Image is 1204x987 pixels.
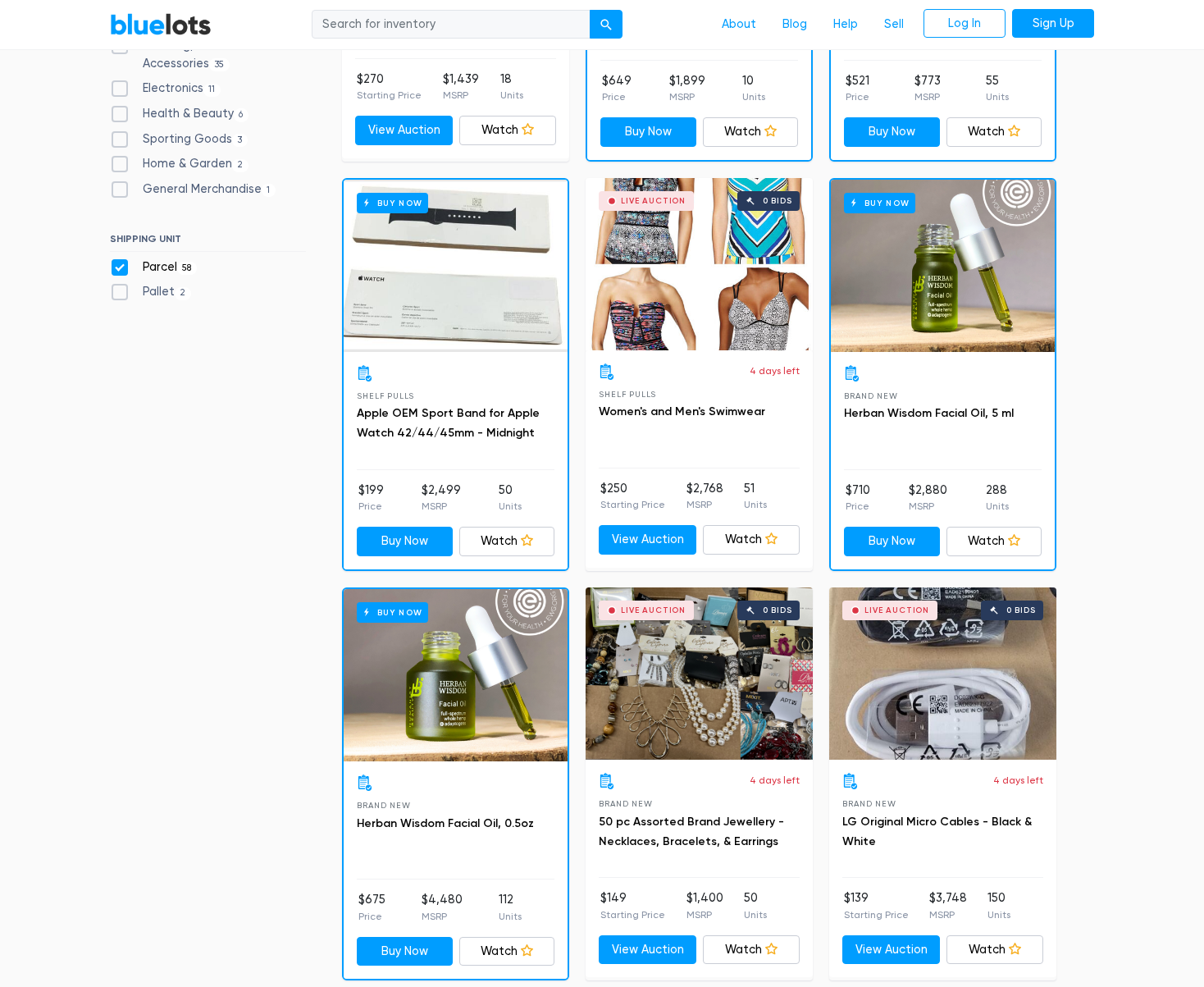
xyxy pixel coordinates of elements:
[686,480,723,513] li: $2,768
[110,80,221,98] label: Electronics
[914,72,941,105] li: $773
[686,497,723,512] p: MSRP
[763,197,792,205] div: 0 bids
[846,89,869,104] p: Price
[443,88,479,103] p: MSRP
[599,935,696,965] a: View Auction
[358,482,384,514] li: $199
[203,84,221,97] span: 11
[924,9,1006,39] a: Log In
[110,155,249,173] label: Home & Garden
[986,482,1009,514] li: 288
[110,12,212,36] a: BlueLots
[987,907,1010,922] p: Units
[914,89,941,104] p: MSRP
[232,134,248,147] span: 3
[499,891,522,924] li: 112
[621,197,686,205] div: Live Auction
[443,71,479,103] li: $1,439
[586,587,813,760] a: Live Auction 0 bids
[986,72,1009,105] li: 55
[500,88,523,103] p: Units
[175,287,191,300] span: 2
[358,909,385,924] p: Price
[599,525,696,555] a: View Auction
[929,889,967,922] li: $3,748
[599,799,652,808] span: Brand New
[234,108,249,121] span: 6
[110,180,276,199] label: General Merchandise
[422,909,463,924] p: MSRP
[459,937,555,966] a: Watch
[744,480,767,513] li: 51
[929,907,967,922] p: MSRP
[358,891,385,924] li: $675
[709,9,769,40] a: About
[357,816,534,830] a: Herban Wisdom Facial Oil, 0.5oz
[1012,9,1094,39] a: Sign Up
[344,589,568,761] a: Buy Now
[357,801,410,810] span: Brand New
[946,527,1042,556] a: Watch
[599,404,765,418] a: Women's and Men's Swimwear
[499,909,522,924] p: Units
[599,815,784,848] a: 50 pc Assorted Brand Jewellery - Necklaces, Bracelets, & Earrings
[357,406,540,440] a: Apple OEM Sport Band for Apple Watch 42/44/45mm - Midnight
[844,391,897,400] span: Brand New
[312,10,591,39] input: Search for inventory
[357,88,422,103] p: Starting Price
[621,606,686,615] div: Live Auction
[844,889,909,922] li: $139
[844,907,909,922] p: Starting Price
[358,499,384,514] p: Price
[669,89,705,104] p: MSRP
[742,72,765,105] li: 10
[986,499,1009,514] p: Units
[422,499,461,514] p: MSRP
[357,602,428,623] h6: Buy Now
[744,497,767,512] p: Units
[864,606,929,615] div: Live Auction
[846,499,870,514] p: Price
[357,527,453,556] a: Buy Now
[993,773,1043,788] p: 4 days left
[844,193,915,213] h6: Buy Now
[703,935,800,965] a: Watch
[110,283,191,301] label: Pallet
[344,180,568,352] a: Buy Now
[742,89,765,104] p: Units
[499,482,522,514] li: 50
[703,525,800,555] a: Watch
[357,391,414,400] span: Shelf Pulls
[499,499,522,514] p: Units
[750,773,800,788] p: 4 days left
[459,116,557,145] a: Watch
[829,587,1056,760] a: Live Auction 0 bids
[422,891,463,924] li: $4,480
[600,907,665,922] p: Starting Price
[110,258,197,276] label: Parcel
[357,937,453,966] a: Buy Now
[177,262,197,275] span: 58
[946,935,1044,965] a: Watch
[599,390,656,399] span: Shelf Pulls
[820,9,871,40] a: Help
[744,889,767,922] li: 50
[600,117,696,147] a: Buy Now
[500,71,523,103] li: 18
[600,497,665,512] p: Starting Price
[357,71,422,103] li: $270
[842,799,896,808] span: Brand New
[422,482,461,514] li: $2,499
[846,72,869,105] li: $521
[946,117,1042,147] a: Watch
[750,363,800,378] p: 4 days left
[232,159,249,172] span: 2
[600,480,665,513] li: $250
[744,907,767,922] p: Units
[844,117,940,147] a: Buy Now
[986,89,1009,104] p: Units
[669,72,705,105] li: $1,899
[987,889,1010,922] li: 150
[842,815,1032,848] a: LG Original Micro Cables - Black & White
